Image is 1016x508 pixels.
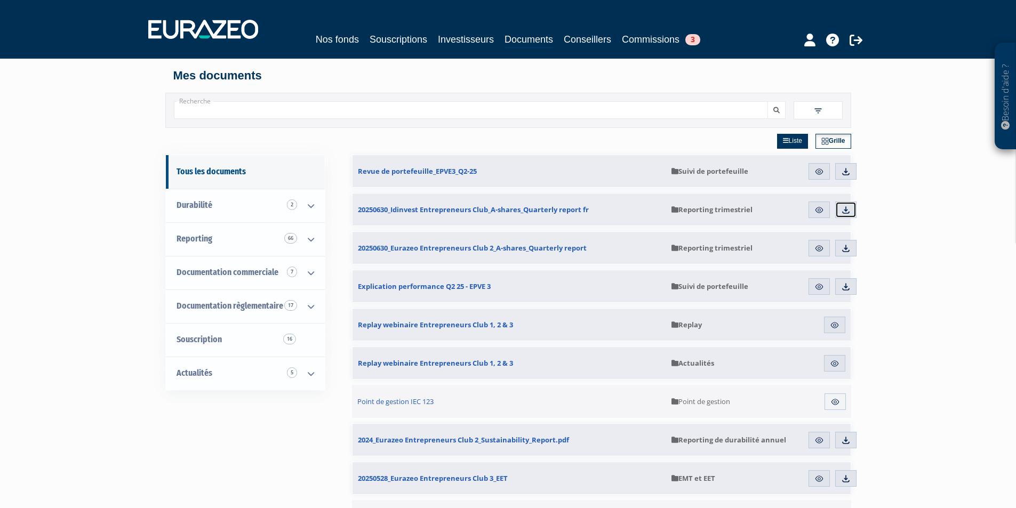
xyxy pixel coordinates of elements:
a: Point de gestion IEC 123 [352,385,667,418]
a: Souscription16 [166,323,325,357]
a: Nos fonds [316,32,359,47]
img: download.svg [841,244,851,253]
img: download.svg [841,282,851,292]
img: filter.svg [813,106,823,116]
img: eye.svg [830,359,839,368]
span: 17 [284,300,297,311]
a: Souscriptions [370,32,427,47]
span: Point de gestion IEC 123 [357,397,434,406]
span: 66 [284,233,297,244]
a: 20250528_Eurazeo Entrepreneurs Club 3_EET [353,462,666,494]
a: Liste [777,134,808,149]
span: 20250630_Eurazeo Entrepreneurs Club 2_A-shares_Quarterly report [358,243,587,253]
span: Explication performance Q2 25 - EPVE 3 [358,281,491,291]
a: Durabilité 2 [166,189,325,222]
span: Actualités [671,358,714,368]
a: Documents [505,32,553,49]
span: EMT et EET [671,473,715,483]
span: Replay webinaire Entrepreneurs Club 1, 2 & 3 [358,358,513,368]
a: Investisseurs [438,32,494,47]
img: grid.svg [821,138,829,145]
span: Suivi de portefeuille [671,281,748,291]
span: Durabilité [177,200,212,210]
span: Revue de portefeuille_EPVE3_Q2-25 [358,166,477,176]
img: eye.svg [814,436,824,445]
span: Reporting de durabilité annuel [671,435,786,445]
img: download.svg [841,436,851,445]
span: 2024_Eurazeo Entrepreneurs Club 2_Sustainability_Report.pdf [358,435,569,445]
span: Documentation commerciale [177,267,278,277]
img: eye.svg [814,205,824,215]
a: Documentation commerciale 7 [166,256,325,289]
img: eye.svg [814,244,824,253]
img: eye.svg [814,167,824,176]
a: Explication performance Q2 25 - EPVE 3 [353,270,666,302]
span: 3 [685,34,700,45]
img: eye.svg [830,397,840,407]
a: Documentation règlementaire 17 [166,289,325,323]
span: 20250630_Idinvest Entrepreneurs Club_A-shares_Quarterly report fr [358,205,589,214]
span: Reporting [177,233,212,244]
img: download.svg [841,474,851,483]
span: Reporting trimestriel [671,243,753,253]
span: Souscription [177,334,222,344]
img: eye.svg [814,282,824,292]
a: 20250630_Idinvest Entrepreneurs Club_A-shares_Quarterly report fr [353,193,666,225]
a: Replay webinaire Entrepreneurs Club 1, 2 & 3 [353,309,666,341]
img: eye.svg [830,320,839,330]
span: Point de gestion [671,397,730,406]
img: 1732889491-logotype_eurazeo_blanc_rvb.png [148,20,258,39]
a: Revue de portefeuille_EPVE3_Q2-25 [353,155,666,187]
span: Documentation règlementaire [177,301,283,311]
img: eye.svg [814,474,824,483]
p: Besoin d'aide ? [999,49,1012,144]
img: download.svg [841,205,851,215]
a: Actualités 5 [166,357,325,390]
a: Tous les documents [166,155,325,189]
span: 5 [287,367,297,378]
input: Recherche [174,101,768,119]
span: Reporting trimestriel [671,205,753,214]
span: 20250528_Eurazeo Entrepreneurs Club 3_EET [358,473,508,483]
img: download.svg [841,167,851,176]
a: Grille [815,134,851,149]
a: Conseillers [564,32,611,47]
span: 7 [287,267,297,277]
span: Suivi de portefeuille [671,166,748,176]
span: Actualités [177,368,212,378]
span: Replay [671,320,702,329]
span: 2 [287,199,297,210]
a: 2024_Eurazeo Entrepreneurs Club 2_Sustainability_Report.pdf [353,424,666,456]
span: Replay webinaire Entrepreneurs Club 1, 2 & 3 [358,320,513,329]
span: 16 [283,334,296,344]
a: 20250630_Eurazeo Entrepreneurs Club 2_A-shares_Quarterly report [353,232,666,264]
a: Commissions3 [622,32,700,47]
a: Reporting 66 [166,222,325,256]
h4: Mes documents [173,69,843,82]
a: Replay webinaire Entrepreneurs Club 1, 2 & 3 [353,347,666,379]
